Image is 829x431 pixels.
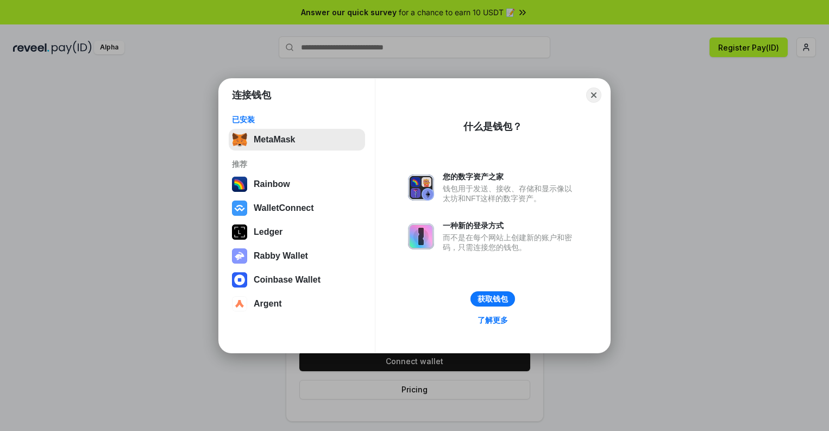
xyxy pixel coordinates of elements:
div: 已安装 [232,115,362,124]
div: 而不是在每个网站上创建新的账户和密码，只需连接您的钱包。 [443,233,577,252]
button: Coinbase Wallet [229,269,365,291]
div: 了解更多 [478,315,508,325]
div: Ledger [254,227,282,237]
div: Rainbow [254,179,290,189]
div: 一种新的登录方式 [443,221,577,230]
img: svg+xml,%3Csvg%20width%3D%2228%22%20height%3D%2228%22%20viewBox%3D%220%200%2028%2028%22%20fill%3D... [232,201,247,216]
img: svg+xml,%3Csvg%20xmlns%3D%22http%3A%2F%2Fwww.w3.org%2F2000%2Fsvg%22%20fill%3D%22none%22%20viewBox... [408,223,434,249]
div: Coinbase Wallet [254,275,321,285]
button: Rainbow [229,173,365,195]
button: Ledger [229,221,365,243]
div: WalletConnect [254,203,314,213]
div: MetaMask [254,135,295,145]
img: svg+xml,%3Csvg%20xmlns%3D%22http%3A%2F%2Fwww.w3.org%2F2000%2Fsvg%22%20fill%3D%22none%22%20viewBox... [232,248,247,264]
div: 推荐 [232,159,362,169]
h1: 连接钱包 [232,89,271,102]
img: svg+xml,%3Csvg%20width%3D%2228%22%20height%3D%2228%22%20viewBox%3D%220%200%2028%2028%22%20fill%3D... [232,296,247,311]
button: 获取钱包 [470,291,515,307]
div: 钱包用于发送、接收、存储和显示像以太坊和NFT这样的数字资产。 [443,184,577,203]
button: Close [586,88,601,103]
div: 获取钱包 [478,294,508,304]
img: svg+xml,%3Csvg%20width%3D%22120%22%20height%3D%22120%22%20viewBox%3D%220%200%20120%20120%22%20fil... [232,177,247,192]
img: svg+xml,%3Csvg%20width%3D%2228%22%20height%3D%2228%22%20viewBox%3D%220%200%2028%2028%22%20fill%3D... [232,272,247,288]
button: Rabby Wallet [229,245,365,267]
img: svg+xml,%3Csvg%20xmlns%3D%22http%3A%2F%2Fwww.w3.org%2F2000%2Fsvg%22%20width%3D%2228%22%20height%3... [232,224,247,240]
button: MetaMask [229,129,365,151]
div: 您的数字资产之家 [443,172,577,182]
button: Argent [229,293,365,315]
a: 了解更多 [471,313,514,327]
img: svg+xml,%3Csvg%20xmlns%3D%22http%3A%2F%2Fwww.w3.org%2F2000%2Fsvg%22%20fill%3D%22none%22%20viewBox... [408,174,434,201]
button: WalletConnect [229,197,365,219]
div: Argent [254,299,282,309]
div: Rabby Wallet [254,251,308,261]
div: 什么是钱包？ [463,120,522,133]
img: svg+xml,%3Csvg%20fill%3D%22none%22%20height%3D%2233%22%20viewBox%3D%220%200%2035%2033%22%20width%... [232,132,247,147]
